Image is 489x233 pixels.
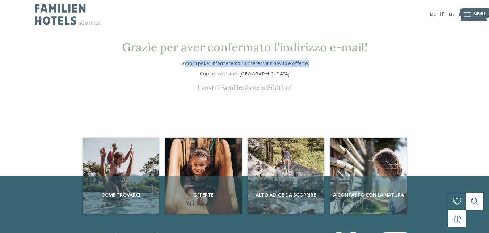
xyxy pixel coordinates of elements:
p: I vostri Familienhotels Südtirol [107,83,382,91]
a: EN [449,12,454,17]
span: Alto Adige da scoprire [250,191,321,199]
a: Confermazione e-mail Offerte [165,138,242,214]
a: Confermazione e-mail Alto Adige da scoprire [248,138,324,214]
img: Confermazione e-mail [83,138,159,214]
span: Menu [473,12,485,17]
span: Come trovarci [85,191,156,199]
a: Confermazione e-mail Come trovarci [83,138,159,214]
img: Confermazione e-mail [330,138,407,214]
img: Confermazione e-mail [248,138,324,214]
p: D’ora in poi, vi informeremo su interessanti novità e offerte. [107,60,382,67]
a: DE [430,12,435,17]
a: Confermazione e-mail A contatto con la natura [330,138,407,214]
img: Confermazione e-mail [165,138,242,214]
a: IT [440,12,444,17]
span: Grazie per aver confermato l’indirizzo e-mail! [122,40,367,55]
span: Offerte [168,191,239,199]
p: Cordiali saluti dall’ [GEOGRAPHIC_DATA] [107,70,382,78]
span: A contatto con la natura [333,191,404,199]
